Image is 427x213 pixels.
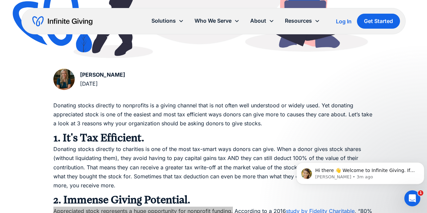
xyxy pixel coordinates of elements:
[53,194,190,206] strong: 2. Immense Giving Potential.
[418,190,423,196] span: 1
[53,132,144,144] strong: 1. It's Tax Efficient.
[285,16,312,25] div: Resources
[280,14,325,28] div: Resources
[357,14,400,29] a: Get Started
[53,101,374,128] p: Donating stocks directly to nonprofits is a giving channel that is not often well understood or w...
[250,16,266,25] div: About
[404,190,420,206] iframe: Intercom live chat
[53,145,374,190] p: Donating stocks directly to charities is one of the most tax-smart ways donors can give. When a d...
[32,16,92,27] a: home
[80,70,125,79] div: [PERSON_NAME]
[194,16,232,25] div: Who We Serve
[294,148,427,195] iframe: Intercom notifications message
[336,17,352,25] a: Log In
[53,69,125,90] a: [PERSON_NAME][DATE]
[336,19,352,24] div: Log In
[80,79,125,88] div: [DATE]
[151,16,176,25] div: Solutions
[189,14,245,28] div: Who We Serve
[245,14,280,28] div: About
[146,14,189,28] div: Solutions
